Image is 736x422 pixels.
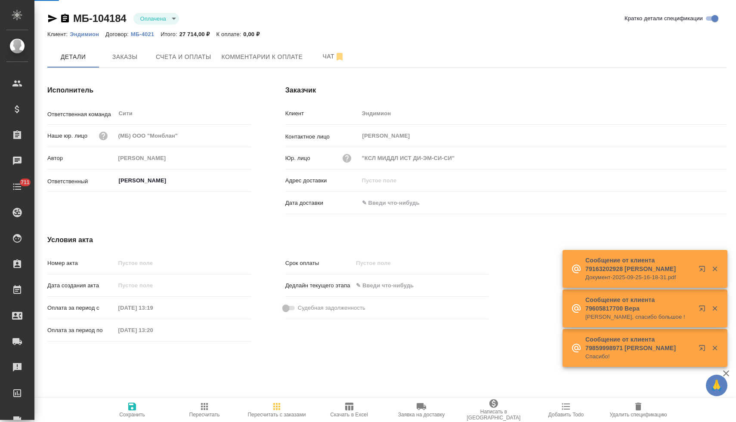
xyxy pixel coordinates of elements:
[548,412,584,418] span: Добавить Todo
[330,412,368,418] span: Скачать в Excel
[285,199,359,207] p: Дата доставки
[706,265,724,273] button: Закрыть
[285,85,727,95] h4: Заказчик
[115,257,251,269] input: Пустое поле
[189,412,220,418] span: Пересчитать
[161,31,179,37] p: Итого:
[298,304,365,312] span: Судебная задолженность
[216,31,244,37] p: К оплате:
[47,281,115,290] p: Дата создания акта
[47,85,251,95] h4: Исполнитель
[353,279,428,292] input: ✎ Введи что-нибудь
[73,12,127,24] a: МБ-104184
[625,14,703,23] span: Кратко детали спецификации
[104,52,145,62] span: Заказы
[138,15,169,22] button: Оплачена
[47,132,87,140] p: Наше юр. лицо
[15,178,35,187] span: 711
[115,129,251,142] input: Пустое поле
[585,296,693,313] p: Сообщение от клиента 79605817700 Вера
[131,31,161,37] p: МБ-4021
[246,180,248,182] button: Open
[463,409,525,421] span: Написать в [GEOGRAPHIC_DATA]
[131,30,161,37] a: МБ-4021
[156,52,211,62] span: Счета и оплаты
[398,412,445,418] span: Заявка на доставку
[168,398,241,422] button: Пересчитать
[585,256,693,273] p: Сообщение от клиента 79163202928 [PERSON_NAME]
[60,13,70,24] button: Скопировать ссылку
[693,339,714,360] button: Открыть в новой вкладке
[585,352,693,361] p: Спасибо!
[334,52,345,62] svg: Отписаться
[285,132,359,141] p: Контактное лицо
[313,51,354,62] span: Чат
[285,281,353,290] p: Дедлайн текущего этапа
[179,31,216,37] p: 27 714,00 ₽
[585,273,693,282] p: Документ-2025-09-25-16-18-31.pdf
[96,398,168,422] button: Сохранить
[385,398,458,422] button: Заявка на доставку
[47,259,115,268] p: Номер акта
[115,302,191,314] input: Пустое поле
[706,344,724,352] button: Закрыть
[359,174,727,187] input: Пустое поле
[693,260,714,281] button: Открыть в новой вкладке
[115,324,191,336] input: Пустое поле
[47,235,489,245] h4: Условия акта
[47,326,115,335] p: Оплата за период по
[285,259,353,268] p: Срок оплаты
[47,304,115,312] p: Оплата за период с
[133,13,179,25] div: Оплачена
[247,412,306,418] span: Пересчитать с заказами
[241,398,313,422] button: Пересчитать с заказами
[47,31,70,37] p: Клиент:
[585,335,693,352] p: Сообщение от клиента 79859998971 [PERSON_NAME]
[359,152,727,164] input: Пустое поле
[119,412,145,418] span: Сохранить
[313,398,385,422] button: Скачать в Excel
[47,13,58,24] button: Скопировать ссылку для ЯМессенджера
[693,300,714,320] button: Открыть в новой вкладке
[706,305,724,312] button: Закрыть
[359,107,727,120] input: Пустое поле
[285,109,359,118] p: Клиент
[243,31,266,37] p: 0,00 ₽
[353,257,428,269] input: Пустое поле
[47,154,115,163] p: Автор
[47,177,115,186] p: Ответственный
[70,31,105,37] p: Эндимион
[585,313,693,321] p: [PERSON_NAME], спасибо большое !
[2,176,32,197] a: 711
[53,52,94,62] span: Детали
[115,279,191,292] input: Пустое поле
[359,197,434,209] input: ✎ Введи что-нибудь
[115,152,251,164] input: Пустое поле
[222,52,303,62] span: Комментарии к оплате
[70,30,105,37] a: Эндимион
[285,176,359,185] p: Адрес доставки
[47,110,115,119] p: Ответственная команда
[458,398,530,422] button: Написать в [GEOGRAPHIC_DATA]
[105,31,131,37] p: Договор:
[530,398,602,422] button: Добавить Todo
[285,154,310,163] p: Юр. лицо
